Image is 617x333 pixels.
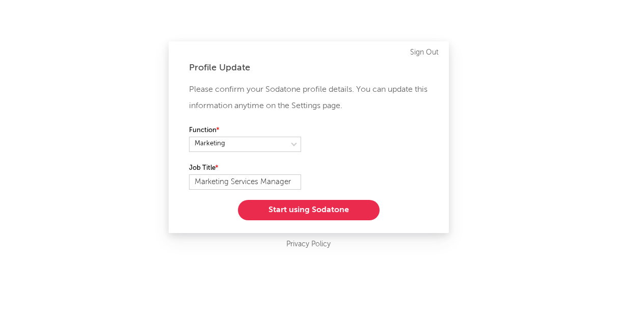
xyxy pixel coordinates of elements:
[410,46,439,59] a: Sign Out
[286,238,331,251] a: Privacy Policy
[189,162,301,174] label: Job Title
[189,62,428,74] div: Profile Update
[189,82,428,114] p: Please confirm your Sodatone profile details. You can update this information anytime on the Sett...
[238,200,380,220] button: Start using Sodatone
[189,124,301,137] label: Function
